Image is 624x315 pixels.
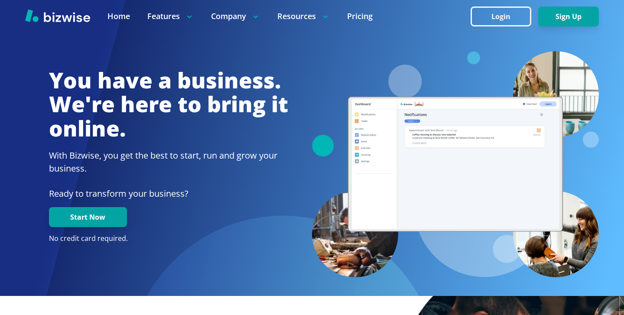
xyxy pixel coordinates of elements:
a: Sign Up [538,13,599,21]
p: Features [147,11,194,22]
a: Start Now [49,213,127,221]
a: Home [107,11,130,22]
p: Resources [277,11,330,22]
button: Sign Up [538,6,599,26]
button: Login [471,6,531,26]
a: Login [471,13,538,21]
p: Company [211,11,260,22]
a: Pricing [347,11,373,22]
p: No credit card required. [49,234,288,244]
h1: You have a business. We're here to bring it online. [49,68,288,141]
img: Bizwise Logo [25,9,90,22]
p: Ready to transform your business? [49,187,288,200]
h2: With Bizwise, you get the best to start, run and grow your business. [49,149,288,175]
button: Start Now [49,207,127,227]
